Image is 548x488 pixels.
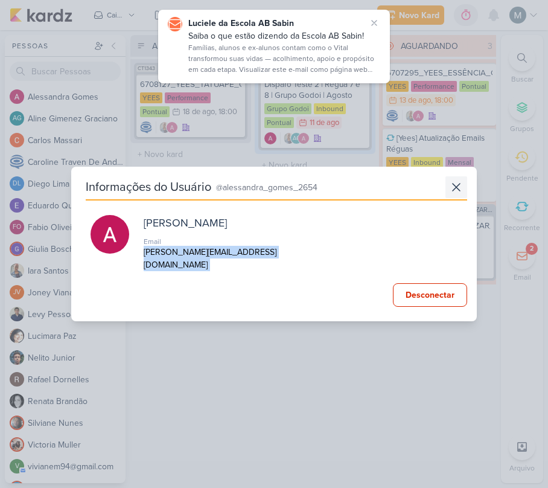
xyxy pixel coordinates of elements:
label: Email [144,237,161,246]
img: Alessandra Gomes [91,215,129,254]
div: Saiba o que estão dizendo da Escola AB Sabin! [188,30,380,42]
h3: Informações do Usuário [86,179,211,196]
div: Luciele da Escola AB Sabin [188,17,380,30]
div: Famílias, alunos e ex-alunos contam como o Vital transformou suas vidas — acolhimento, apoio e pr... [188,42,380,76]
p: [PERSON_NAME][EMAIL_ADDRESS][DOMAIN_NAME] [144,246,296,271]
div: [PERSON_NAME] [144,215,227,231]
button: Desconectar [393,283,467,307]
p: @alessandra_gomes_2654 [216,181,317,194]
